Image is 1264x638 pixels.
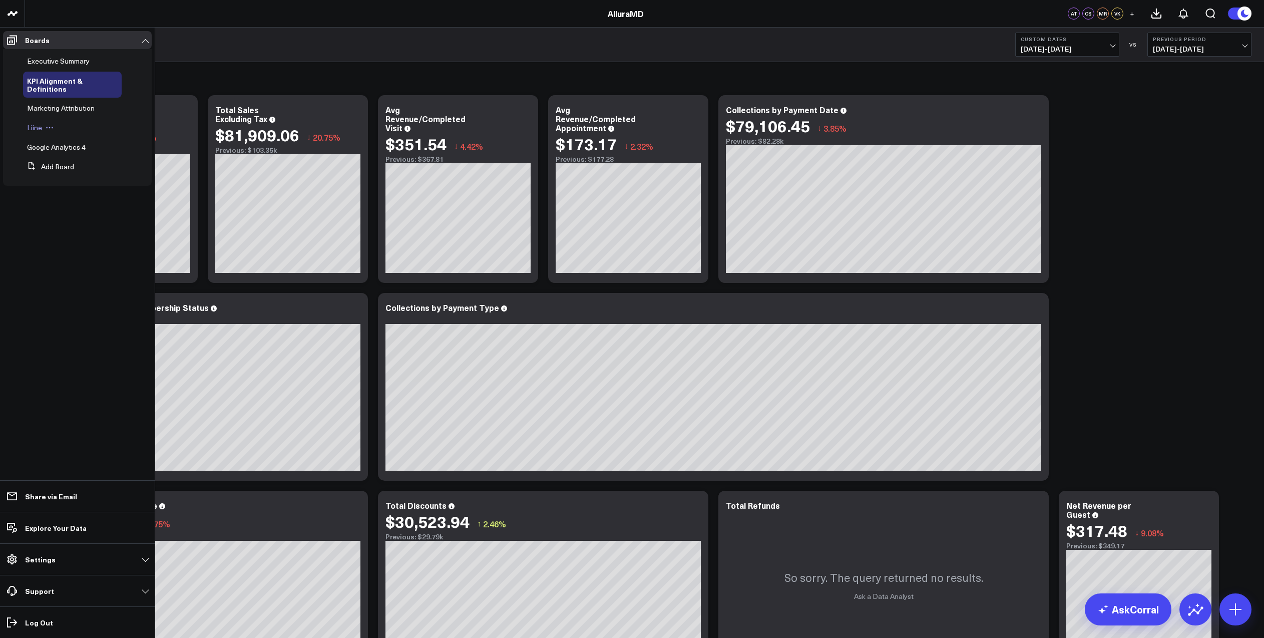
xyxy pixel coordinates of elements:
div: Previous: $29.79k [385,533,701,541]
div: Net Revenue per Guest [1066,500,1131,520]
span: [DATE] - [DATE] [1153,45,1246,53]
div: Previous: $367.81 [385,155,531,163]
span: ↓ [307,131,311,144]
div: Previous: $349.17 [1066,542,1211,550]
div: $81,909.06 [215,126,299,144]
p: Boards [25,36,50,44]
span: 2.32% [630,141,653,152]
p: Settings [25,555,56,563]
div: AT [1068,8,1080,20]
a: Liine [27,124,42,132]
span: 9.08% [1141,527,1164,538]
a: Executive Summary [27,57,90,65]
a: Log Out [3,613,152,631]
div: MR [1097,8,1109,20]
a: Marketing Attribution [27,104,95,112]
div: Collections by Payment Date [726,104,838,115]
span: Liine [27,123,42,132]
a: Google Analytics 4 [27,143,86,151]
span: + [1130,10,1134,17]
div: VS [1124,42,1142,48]
div: Total Sales Excluding Tax [215,104,267,124]
p: Support [25,587,54,595]
div: CS [1082,8,1094,20]
span: [DATE] - [DATE] [1021,45,1114,53]
a: AskCorral [1085,593,1171,625]
div: Previous: $177.28 [556,155,701,163]
div: VK [1111,8,1123,20]
div: $173.17 [556,135,617,153]
div: Avg Revenue/Completed Appointment [556,104,636,133]
a: AlluraMD [608,8,644,19]
div: $30,523.94 [385,512,470,530]
div: Collections by Payment Type [385,302,499,313]
div: Total Refunds [726,500,780,511]
div: Total Discounts [385,500,447,511]
div: $79,106.45 [726,117,810,135]
p: Explore Your Data [25,524,87,532]
span: ↓ [1135,526,1139,539]
button: Add Board [23,158,74,176]
button: + [1126,8,1138,20]
span: KPI Alignment & Definitions [27,76,83,94]
span: 3.85% [823,123,847,134]
span: ↓ [624,140,628,153]
span: ↑ [477,517,481,530]
span: 20.75% [143,518,170,529]
span: Marketing Attribution [27,103,95,113]
span: Google Analytics 4 [27,142,86,152]
div: $317.48 [1066,521,1127,539]
b: Custom Dates [1021,36,1114,42]
button: Custom Dates[DATE]-[DATE] [1015,33,1119,57]
div: Avg Revenue/Completed Visit [385,104,466,133]
p: Log Out [25,618,53,626]
div: Previous: $82.28k [726,137,1041,145]
div: Previous: $103.35k [45,533,360,541]
span: ↓ [454,140,458,153]
p: So sorry. The query returned no results. [784,570,983,585]
span: 4.42% [460,141,483,152]
b: Previous Period [1153,36,1246,42]
div: $351.54 [385,135,447,153]
a: Ask a Data Analyst [854,591,914,601]
a: KPI Alignment & Definitions [27,77,109,93]
div: Previous: $103.35k [215,146,360,154]
span: Executive Summary [27,56,90,66]
span: 2.46% [483,518,506,529]
span: 20.75% [313,132,340,143]
button: Previous Period[DATE]-[DATE] [1147,33,1251,57]
p: Share via Email [25,492,77,500]
span: ↓ [817,122,821,135]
